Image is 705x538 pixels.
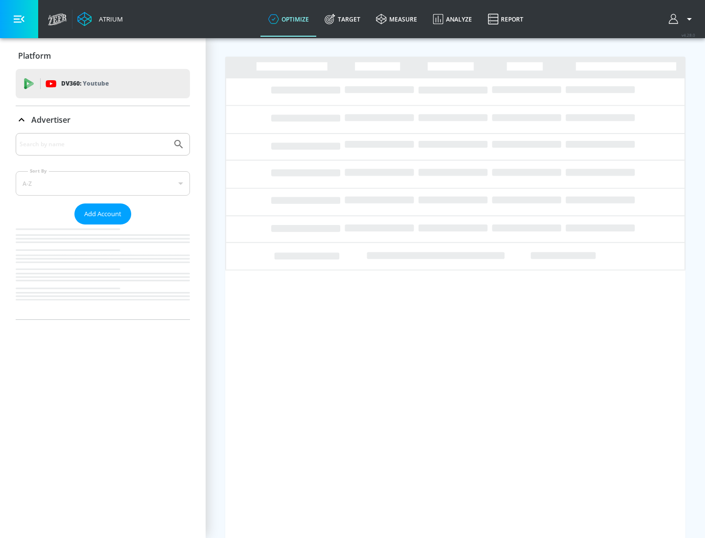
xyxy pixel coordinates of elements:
a: Report [480,1,531,37]
div: Platform [16,42,190,69]
p: DV360: [61,78,109,89]
p: Advertiser [31,114,70,125]
a: measure [368,1,425,37]
a: Analyze [425,1,480,37]
div: Advertiser [16,106,190,134]
span: v 4.28.0 [681,32,695,38]
a: Target [317,1,368,37]
p: Platform [18,50,51,61]
div: DV360: Youtube [16,69,190,98]
input: Search by name [20,138,168,151]
button: Add Account [74,203,131,224]
div: Atrium [95,15,123,23]
span: Add Account [84,208,121,220]
div: Advertiser [16,133,190,319]
p: Youtube [83,78,109,89]
a: optimize [260,1,317,37]
a: Atrium [77,12,123,26]
div: A-Z [16,171,190,196]
nav: list of Advertiser [16,224,190,319]
label: Sort By [28,168,49,174]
